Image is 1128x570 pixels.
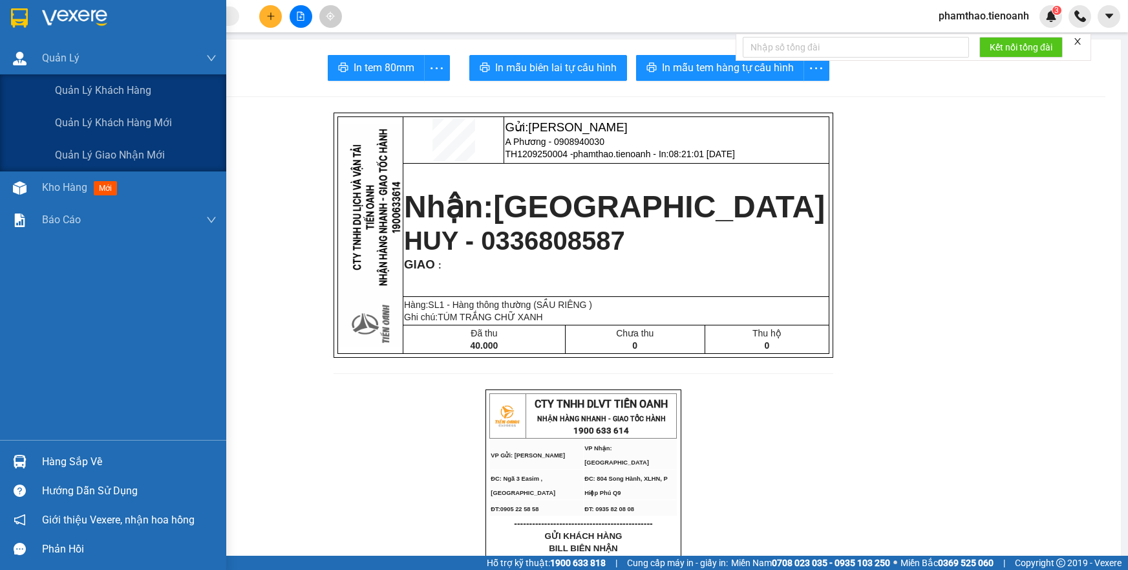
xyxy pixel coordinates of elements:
button: aim [319,5,342,28]
span: Thu hộ [752,328,782,338]
button: plus [259,5,282,28]
span: VP Gửi: [PERSON_NAME] [491,452,565,459]
div: Hàng sắp về [42,452,217,472]
span: A Phương - 0908940030 [505,137,604,147]
span: ĐT:0905 22 58 58 [491,506,538,512]
span: In mẫu biên lai tự cấu hình [495,60,617,76]
span: 0 [764,340,769,351]
button: printerIn mẫu biên lai tự cấu hình [469,55,627,81]
span: Hàng:SL [404,300,592,310]
span: aim [326,12,335,21]
span: Quản lý khách hàng [55,82,151,98]
span: Miền Nam [731,556,890,570]
strong: 0369 525 060 [938,558,994,568]
span: Quản lý giao nhận mới [55,147,165,163]
button: file-add [290,5,312,28]
span: : [435,260,442,270]
span: ⚪️ [893,560,897,565]
span: Kho hàng [42,181,87,193]
span: Kết nối tổng đài [990,40,1052,54]
span: HUY - 0336808587 [404,226,625,255]
strong: NHẬN HÀNG NHANH - GIAO TỐC HÀNH [537,415,666,423]
span: phamthao.tienoanh [928,8,1039,24]
span: VP Nhận: [GEOGRAPHIC_DATA] [584,445,649,466]
strong: 1900 633 614 [573,426,629,435]
strong: Nhận: [404,190,825,224]
span: TH1209250004 - [505,149,734,159]
img: icon-new-feature [1045,10,1057,22]
span: printer [480,62,490,74]
span: Hỗ trợ kỹ thuật: [487,556,606,570]
span: In mẫu tem hàng tự cấu hình [662,60,794,76]
span: Quản Lý [42,50,80,66]
button: caret-down [1098,5,1120,28]
span: ĐC: 804 Song Hành, XLHN, P Hiệp Phú Q9 [584,476,667,496]
button: printerIn tem 80mm [328,55,425,81]
div: Phản hồi [42,540,217,559]
span: BILL BIÊN NHẬN [549,543,618,553]
span: phamthao.tienoanh - In: [573,149,735,159]
span: 08:21:01 [DATE] [668,149,734,159]
span: ĐT: 0935 82 08 08 [584,506,634,512]
span: Gửi: [505,120,627,134]
span: message [14,543,26,555]
img: logo [491,400,523,432]
span: Quản lý khách hàng mới [55,115,172,131]
button: more [803,55,829,81]
span: file-add [296,12,305,21]
span: ---------------------------------------------- [514,518,652,529]
img: warehouse-icon [13,455,27,468]
img: phone-icon [1074,10,1086,22]
span: [PERSON_NAME] [528,120,627,134]
img: warehouse-icon [13,181,27,195]
span: CTY TNHH DLVT TIẾN OANH [535,398,668,410]
span: question-circle [14,485,26,497]
strong: 0708 023 035 - 0935 103 250 [772,558,890,568]
span: printer [646,62,657,74]
span: ĐC: Ngã 3 Easim ,[GEOGRAPHIC_DATA] [491,476,555,496]
span: printer [338,62,348,74]
span: Miền Bắc [900,556,994,570]
span: more [425,60,449,76]
span: TÚM TRẮNG CHỮ XANH [438,312,543,322]
img: solution-icon [13,214,27,227]
span: [GEOGRAPHIC_DATA] [493,190,825,224]
span: Báo cáo [42,212,81,228]
span: notification [14,514,26,526]
span: Cung cấp máy in - giấy in: [627,556,728,570]
span: Giới thiệu Vexere, nhận hoa hồng [42,512,195,528]
button: printerIn mẫu tem hàng tự cấu hình [636,55,804,81]
input: Nhập số tổng đài [743,37,969,58]
span: Đã thu [471,328,497,338]
span: Ghi chú: [404,312,543,322]
span: GỬI KHÁCH HÀNG [545,531,623,541]
span: | [615,556,617,570]
span: caret-down [1103,10,1115,22]
span: 3 [1054,6,1059,15]
div: Hướng dẫn sử dụng [42,481,217,501]
span: copyright [1056,558,1065,567]
span: close [1073,37,1082,46]
img: warehouse-icon [13,52,27,65]
button: more [424,55,450,81]
span: 0 [632,340,637,351]
sup: 3 [1052,6,1061,15]
span: GIAO [404,258,435,271]
span: mới [94,181,117,195]
span: 40.000 [470,340,498,351]
span: Chưa thu [616,328,654,338]
button: Kết nối tổng đài [979,37,1063,58]
span: down [206,215,217,225]
span: | [1003,556,1005,570]
span: 1 - Hàng thông thường (SẦU RIÊNG ) [439,300,592,310]
span: plus [266,12,275,21]
span: In tem 80mm [354,60,414,76]
span: down [206,53,217,63]
strong: 1900 633 818 [550,558,606,568]
span: more [804,60,829,76]
img: logo-vxr [11,8,28,28]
